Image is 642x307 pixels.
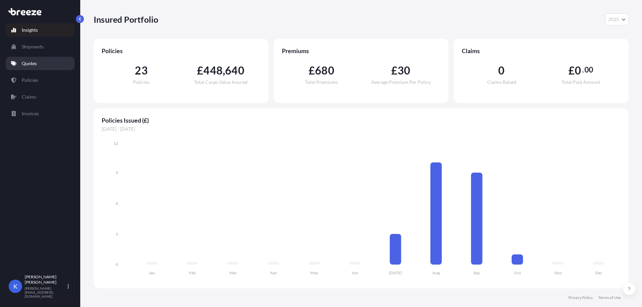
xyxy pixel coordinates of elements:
[498,65,505,76] span: 0
[568,295,593,300] a: Privacy Policy
[25,286,66,298] p: [PERSON_NAME][EMAIL_ADDRESS][DOMAIN_NAME]
[13,283,17,290] span: K
[352,270,358,275] tspan: Jun
[22,77,38,84] p: Policies
[389,270,402,275] tspan: [DATE]
[102,116,621,124] span: Policies Issued (£)
[309,65,315,76] span: £
[6,40,75,53] a: Shipments
[194,80,247,85] span: Total Cargo Value Insured
[94,14,158,25] p: Insured Portfolio
[225,65,244,76] span: 640
[595,270,602,275] tspan: Dec
[473,270,480,275] tspan: Sep
[223,65,225,76] span: ,
[22,43,43,50] p: Shipments
[568,65,575,76] span: £
[116,262,118,267] tspan: 0
[561,80,600,85] span: Total Paid Amount
[315,65,334,76] span: 680
[514,270,521,275] tspan: Oct
[598,295,621,300] a: Terms of Use
[282,47,441,55] span: Premiums
[270,270,277,275] tspan: Apr
[462,47,621,55] span: Claims
[116,201,118,206] tspan: 6
[6,90,75,104] a: Claims
[22,27,38,33] p: Insights
[6,73,75,87] a: Policies
[584,67,593,72] span: 00
[582,67,584,72] span: .
[149,270,155,275] tspan: Jan
[22,110,39,117] p: Invoices
[487,80,516,85] span: Claims Raised
[310,270,318,275] tspan: May
[371,80,431,85] span: Average Premium Per Policy
[391,65,398,76] span: £
[554,270,562,275] tspan: Nov
[203,65,223,76] span: 448
[398,65,410,76] span: 30
[6,107,75,120] a: Invoices
[605,13,629,25] button: Year Selector
[197,65,203,76] span: £
[116,232,118,237] tspan: 3
[135,65,147,76] span: 23
[6,57,75,70] a: Quotes
[229,270,237,275] tspan: Mar
[575,65,581,76] span: 0
[133,80,149,85] span: Policies
[102,126,621,132] span: [DATE] - [DATE]
[305,80,338,85] span: Total Premiums
[6,23,75,37] a: Insights
[102,47,260,55] span: Policies
[432,270,440,275] tspan: Aug
[113,141,118,146] tspan: 12
[25,274,66,285] p: [PERSON_NAME] [PERSON_NAME]
[22,94,36,100] p: Claims
[116,170,118,175] tspan: 9
[608,16,619,23] span: 2025
[22,60,37,67] p: Quotes
[189,270,196,275] tspan: Feb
